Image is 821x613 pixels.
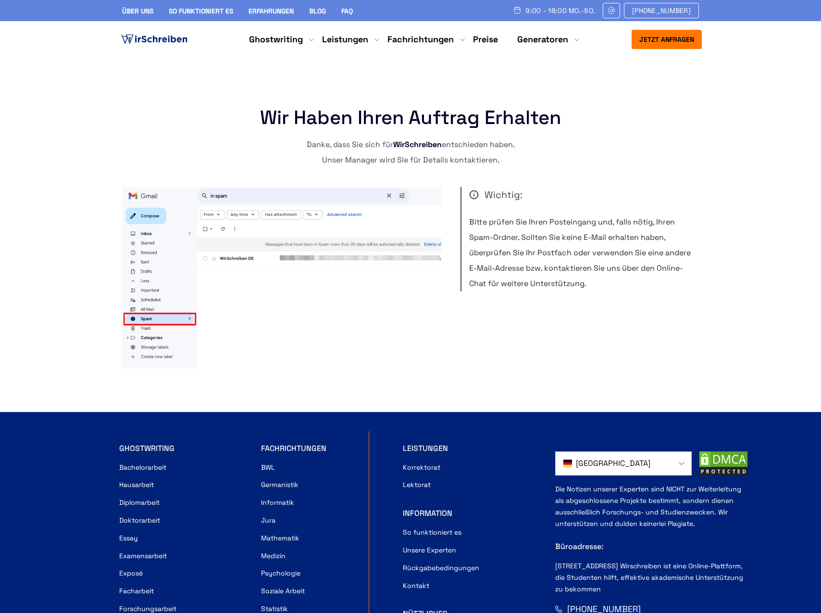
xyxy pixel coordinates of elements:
img: thanks [122,187,441,369]
a: FAQ [341,7,353,15]
a: So funktioniert es [169,7,233,15]
div: GHOSTWRITING [119,443,252,454]
p: Bitte prüfen Sie Ihren Posteingang und, falls nötig, Ihren Spam-Ordner. Sollten Sie keine E-Mail ... [469,214,699,291]
a: Examensarbeit [119,550,167,562]
a: Leistungen [322,34,368,45]
a: Blog [309,7,326,15]
a: Erfahrungen [249,7,294,15]
a: Hausarbeit [119,479,154,490]
a: Psychologie [261,567,300,579]
a: Ghostwriting [249,34,303,45]
a: Facharbeit [119,585,154,597]
strong: WirSchreiben [393,139,442,150]
a: Über uns [122,7,153,15]
div: LEISTUNGEN [403,443,536,454]
img: Schedule [513,6,522,14]
div: Die Notizen unserer Experten sind NICHT zur Weiterleitung als abgeschlossene Projekte bestimmt, s... [555,483,747,602]
div: INFORMATION [403,508,536,519]
span: 9:00 - 18:00 Mo.-So. [525,7,595,14]
button: Jetzt anfragen [632,30,702,49]
a: Essay [119,532,138,544]
a: Jura [261,514,275,526]
span: Wichtig: [469,187,699,202]
a: BWL [261,462,275,473]
img: Deutschland [563,458,572,469]
a: Rückgabebedingungen [403,562,479,574]
div: FACHRICHTUNGEN [261,443,394,454]
h1: Wir haben Ihren Auftrag erhalten [122,108,699,127]
img: logo ghostwriter-österreich [119,32,189,47]
a: Germanistik [261,479,299,490]
a: Preise [473,34,498,45]
a: Unsere Experten [403,544,456,556]
p: Danke, dass Sie sich für entschieden haben. [122,137,699,152]
a: Lektorat [403,479,431,490]
a: Soziale Arbeit [261,585,305,597]
a: Generatoren [517,34,568,45]
a: So funktioniert es [403,526,461,538]
span: [GEOGRAPHIC_DATA] [576,458,650,469]
a: Korrektorat [403,462,440,473]
img: dmca [699,451,747,475]
a: Exposé [119,567,143,579]
a: [PHONE_NUMBER] [624,3,699,18]
p: Unser Manager wird Sie für Details kontaktieren. [122,152,699,168]
a: Medizin [261,550,286,562]
a: Fachrichtungen [387,34,454,45]
a: Mathematik [261,532,299,544]
a: Diplomarbeit [119,497,160,508]
img: Email [607,7,616,14]
a: Kontakt [403,580,429,591]
div: Büroadresse: [555,529,747,560]
a: Doktorarbeit [119,514,160,526]
span: [PHONE_NUMBER] [632,7,691,14]
a: Informatik [261,497,294,508]
a: Bachelorarbeit [119,462,166,473]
